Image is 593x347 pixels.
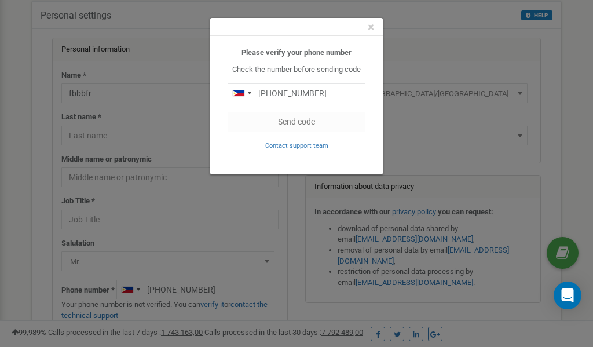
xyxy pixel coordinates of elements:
[554,282,581,309] div: Open Intercom Messenger
[368,20,374,34] span: ×
[228,112,365,132] button: Send code
[368,21,374,34] button: Close
[228,84,255,103] div: Telephone country code
[228,83,365,103] input: 0905 123 4567
[265,141,328,149] a: Contact support team
[241,48,352,57] b: Please verify your phone number
[228,64,365,75] p: Check the number before sending code
[265,142,328,149] small: Contact support team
